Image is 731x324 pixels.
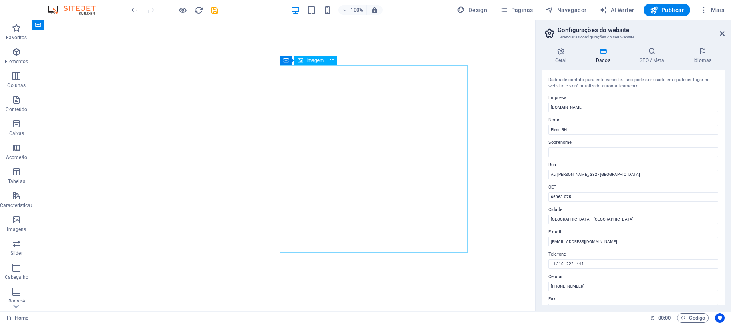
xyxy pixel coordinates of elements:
p: Slider [10,250,23,256]
label: Sobrenome [548,138,718,147]
p: Colunas [7,82,26,89]
button: Usercentrics [715,313,725,323]
span: Navegador [546,6,586,14]
h4: Idiomas [680,47,725,64]
h4: Dados [583,47,626,64]
button: Código [677,313,709,323]
label: Rua [548,160,718,170]
button: reload [194,5,203,15]
span: Páginas [500,6,533,14]
button: Publicar [644,4,690,16]
button: Mais [697,4,727,16]
i: Ao redimensionar, ajusta automaticamente o nível de zoom para caber no dispositivo escolhido. [371,6,378,14]
h4: SEO / Meta [627,47,681,64]
label: Empresa [548,93,718,103]
label: CEP [548,183,718,192]
h6: Tempo de sessão [650,313,671,323]
button: Design [454,4,490,16]
span: Mais [700,6,724,14]
span: Publicar [650,6,684,14]
span: AI Writer [599,6,634,14]
p: Imagens [7,226,26,233]
span: Código [681,313,705,323]
label: Telefone [548,250,718,259]
a: Clique para cancelar a seleção. Clique duas vezes para abrir as Páginas [6,313,28,323]
label: Fax [548,294,718,304]
span: 00 00 [658,313,671,323]
p: Rodapé [8,298,25,304]
label: Cidade [548,205,718,215]
button: save [210,5,219,15]
h2: Configurações do website [558,26,725,34]
img: Editor Logo [46,5,106,15]
p: Acordeão [6,154,27,161]
h4: Geral [542,47,583,64]
h6: 100% [350,5,363,15]
span: : [664,315,665,321]
p: Cabeçalho [5,274,28,280]
label: Nome [548,115,718,125]
span: Imagem [306,58,324,63]
p: Tabelas [8,178,25,185]
h3: Gerenciar as configurações do seu website [558,34,709,41]
button: 100% [338,5,367,15]
div: Dados de contato para este website. Isso pode ser usado em qualquer lugar no website e será atual... [548,77,718,90]
p: Favoritos [6,34,27,41]
div: Design (Ctrl+Alt+Y) [454,4,490,16]
i: Salvar (Ctrl+S) [210,6,219,15]
p: Caixas [9,130,24,137]
button: Páginas [497,4,536,16]
i: Desfazer: change_data (Ctrl+Z) [130,6,139,15]
p: Conteúdo [6,106,27,113]
button: Navegador [542,4,590,16]
label: Celular [548,272,718,282]
button: Clique aqui para sair do modo de visualização e continuar editando [178,5,187,15]
span: Design [457,6,487,14]
p: Elementos [5,58,28,65]
button: undo [130,5,139,15]
button: AI Writer [596,4,637,16]
label: E-mail [548,227,718,237]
